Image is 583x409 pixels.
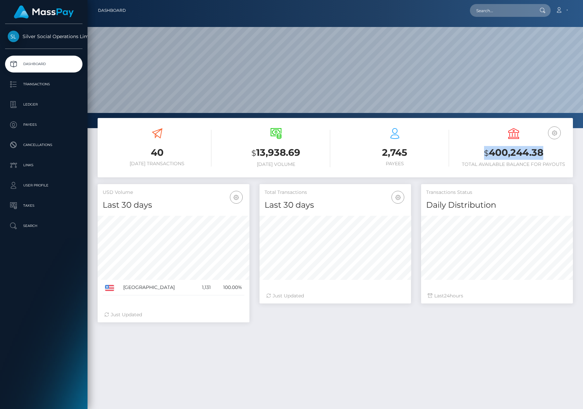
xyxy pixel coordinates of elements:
h5: Transactions Status [426,189,568,196]
img: Silver Social Operations Limited [8,31,19,42]
p: Dashboard [8,59,80,69]
img: MassPay Logo [14,5,74,19]
a: Dashboard [5,56,82,72]
img: US.png [105,285,114,291]
h3: 13,938.69 [221,146,330,160]
a: Taxes [5,197,82,214]
a: Ledger [5,96,82,113]
a: User Profile [5,177,82,194]
td: 1,131 [195,280,213,295]
h5: USD Volume [103,189,244,196]
a: Dashboard [98,3,126,18]
h4: Daily Distribution [426,199,568,211]
td: [GEOGRAPHIC_DATA] [121,280,195,295]
small: $ [484,148,489,158]
h3: 2,745 [340,146,449,159]
h6: Total Available Balance for Payouts [459,162,568,167]
span: 24 [444,293,450,299]
a: Payees [5,116,82,133]
p: Ledger [8,99,80,110]
h5: Total Transactions [265,189,406,196]
p: Cancellations [8,140,80,150]
a: Search [5,217,82,234]
div: Just Updated [104,311,243,318]
div: Just Updated [266,292,405,299]
a: Transactions [5,76,82,93]
h6: [DATE] Volume [221,162,330,167]
p: Search [8,221,80,231]
p: Taxes [8,201,80,211]
p: Payees [8,120,80,130]
h4: Last 30 days [265,199,406,211]
h3: 400,244.38 [459,146,568,160]
div: Last hours [428,292,566,299]
a: Cancellations [5,137,82,153]
a: Links [5,157,82,174]
p: Transactions [8,79,80,89]
p: User Profile [8,180,80,191]
h4: Last 30 days [103,199,244,211]
h3: 40 [103,146,211,159]
h6: Payees [340,161,449,167]
h6: [DATE] Transactions [103,161,211,167]
span: Silver Social Operations Limited [5,33,82,39]
p: Links [8,160,80,170]
input: Search... [470,4,533,17]
small: $ [251,148,256,158]
td: 100.00% [213,280,244,295]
